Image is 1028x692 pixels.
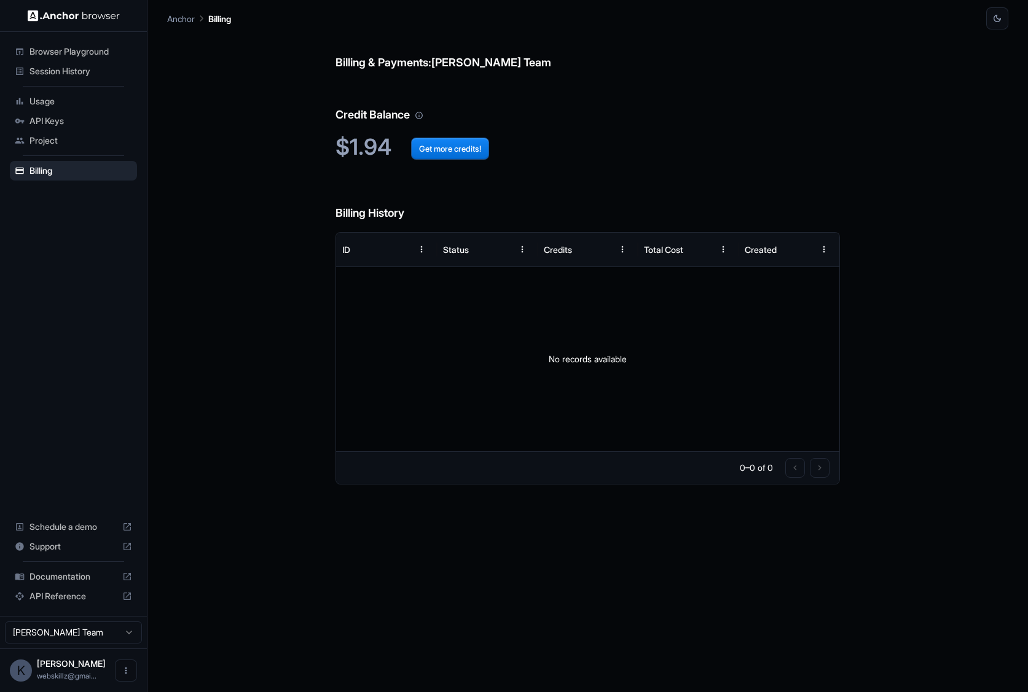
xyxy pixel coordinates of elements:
[37,671,96,680] span: webskillz@gmail.com
[10,659,32,682] div: K
[611,238,634,260] button: Menu
[335,82,840,124] h6: Credit Balance
[29,65,132,77] span: Session History
[10,517,137,537] div: Schedule a demo
[29,540,117,553] span: Support
[813,238,835,260] button: Menu
[443,244,469,255] div: Status
[10,91,137,111] div: Usage
[791,238,813,260] button: Sort
[335,29,840,72] h6: Billing & Payments: [PERSON_NAME] Team
[511,238,533,260] button: Menu
[10,42,137,61] div: Browser Playground
[10,131,137,150] div: Project
[388,238,410,260] button: Sort
[10,111,137,131] div: API Keys
[29,165,132,177] span: Billing
[208,12,231,25] p: Billing
[10,586,137,606] div: API Reference
[690,238,712,260] button: Sort
[644,244,683,255] div: Total Cost
[115,659,137,682] button: Open menu
[336,267,839,451] div: No records available
[411,138,489,160] button: Get more credits!
[342,244,350,255] div: ID
[10,567,137,586] div: Documentation
[489,238,511,260] button: Sort
[167,12,195,25] p: Anchor
[29,45,132,58] span: Browser Playground
[335,180,840,222] h6: Billing History
[29,521,117,533] span: Schedule a demo
[544,244,572,255] div: Credits
[37,658,106,669] span: KJ Ross
[410,238,433,260] button: Menu
[28,10,120,21] img: Anchor Logo
[29,570,117,583] span: Documentation
[415,111,423,120] svg: Your credit balance will be consumed as you use the API. Visit the usage page to view a breakdown...
[167,12,231,25] nav: breadcrumb
[10,161,137,181] div: Billing
[740,462,773,474] p: 0–0 of 0
[335,134,840,160] h2: $1.94
[29,590,117,602] span: API Reference
[712,238,734,260] button: Menu
[29,95,132,107] span: Usage
[589,238,611,260] button: Sort
[29,115,132,127] span: API Keys
[745,244,777,255] div: Created
[10,537,137,556] div: Support
[29,134,132,147] span: Project
[10,61,137,81] div: Session History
